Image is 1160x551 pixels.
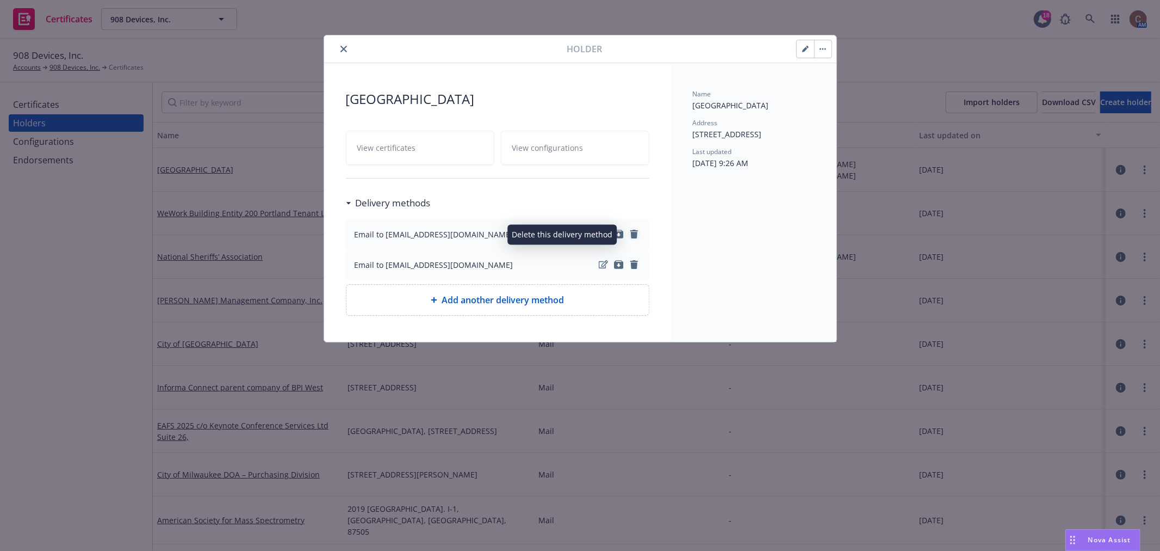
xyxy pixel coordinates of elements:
[356,196,431,210] h3: Delivery methods
[628,228,641,241] a: remove
[628,258,641,271] a: remove
[1088,535,1131,544] span: Nova Assist
[346,284,649,316] div: Add another delivery method
[693,147,732,156] span: Last updated
[346,196,431,210] div: Delivery methods
[693,118,718,127] span: Address
[597,258,610,271] a: edit
[355,229,513,240] div: Email to [EMAIL_ADDRESS][DOMAIN_NAME]
[442,293,564,307] span: Add another delivery method
[693,129,762,139] span: [STREET_ADDRESS]
[1066,530,1080,550] div: Drag to move
[346,89,649,109] span: [GEOGRAPHIC_DATA]
[693,100,769,111] span: [GEOGRAPHIC_DATA]
[693,158,749,168] span: [DATE] 9:26 AM
[612,258,625,271] a: archive
[693,89,711,99] span: Name
[355,259,513,271] div: Email to [EMAIL_ADDRESS][DOMAIN_NAME]
[1065,529,1140,551] button: Nova Assist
